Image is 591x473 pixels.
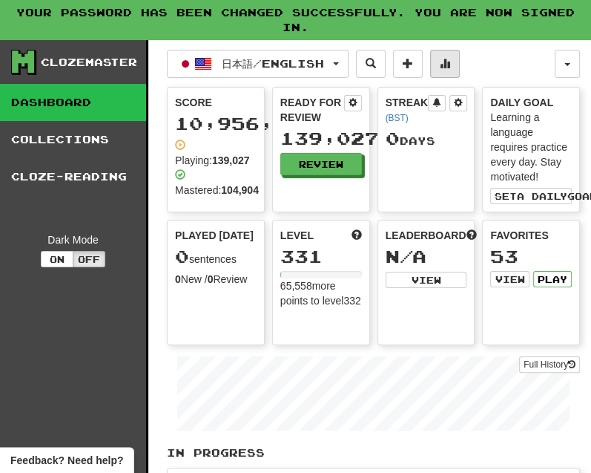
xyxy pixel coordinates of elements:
div: New / Review [175,272,257,287]
span: 0 [386,128,400,149]
span: Open feedback widget [10,453,123,468]
span: N/A [386,246,426,267]
span: Level [280,228,314,243]
button: On [41,251,73,267]
strong: 139,027 [212,154,250,166]
button: Review [280,153,362,175]
strong: 0 [175,273,181,285]
div: Learning a language requires practice every day. Stay motivated! [490,110,572,184]
button: 日本語/English [167,50,349,78]
span: This week in points, UTC [466,228,476,243]
button: Play [533,271,572,287]
strong: 104,904 [221,184,259,196]
div: Clozemaster [41,55,137,70]
div: 53 [490,247,572,266]
div: Favorites [490,228,572,243]
div: Mastered: [175,168,259,198]
div: Score [175,95,257,110]
div: Playing: [175,138,249,168]
div: Dark Mode [11,232,135,247]
span: 日本語 / English [222,57,324,70]
div: Day s [386,129,467,149]
button: More stats [430,50,460,78]
button: Seta dailygoal [490,188,572,204]
button: View [386,272,467,288]
div: sentences [175,247,257,267]
button: Add sentence to collection [393,50,423,78]
span: Score more points to level up [351,228,362,243]
p: In Progress [167,446,580,460]
div: Ready for Review [280,95,344,125]
span: 0 [175,246,189,267]
span: Leaderboard [386,228,466,243]
span: Played [DATE] [175,228,254,243]
button: Off [73,251,105,267]
button: Search sentences [356,50,386,78]
div: Daily Goal [490,95,572,110]
a: (BST) [386,113,409,123]
strong: 0 [208,273,214,285]
div: 139,027 [280,129,362,148]
div: Streak [386,95,429,125]
span: a daily [517,191,567,201]
button: View [490,271,529,287]
a: Full History [519,356,580,373]
div: 10,956,842 [175,114,257,133]
div: 65,558 more points to level 332 [280,278,362,308]
div: 331 [280,247,362,266]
